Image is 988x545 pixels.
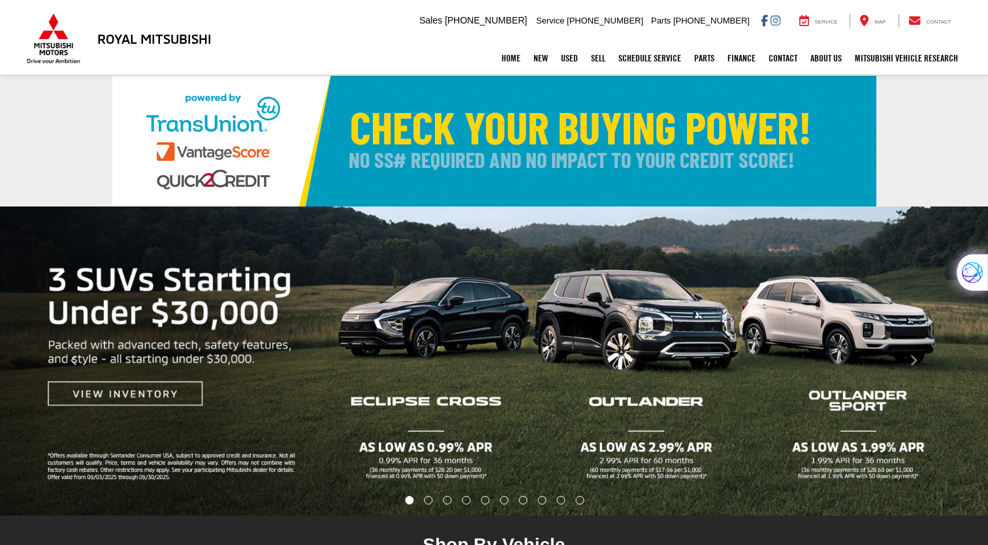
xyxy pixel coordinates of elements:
[899,14,961,27] a: Contact
[612,42,688,74] a: Schedule Service: Opens in a new tab
[575,496,584,504] li: Go to slide number 10.
[761,15,768,25] a: Facebook: Click to visit our Facebook page
[762,42,804,74] a: Contact
[424,496,433,504] li: Go to slide number 2.
[567,16,643,25] span: [PHONE_NUMBER]
[804,42,848,74] a: About Us
[848,42,964,74] a: Mitsubishi Vehicle Research
[500,496,508,504] li: Go to slide number 6.
[926,19,951,25] span: Contact
[481,496,490,504] li: Go to slide number 5.
[537,496,546,504] li: Go to slide number 8.
[443,496,452,504] li: Go to slide number 3.
[584,42,612,74] a: Sell
[688,42,721,74] a: Parts: Opens in a new tab
[789,14,848,27] a: Service
[771,15,780,25] a: Instagram: Click to visit our Instagram page
[840,233,988,489] button: Click to view next picture.
[112,76,876,206] img: Check Your Buying Power
[815,19,838,25] span: Service
[874,19,885,25] span: Map
[850,14,895,27] a: Map
[554,42,584,74] a: Used
[721,42,762,74] a: Finance
[24,13,83,64] img: Mitsubishi
[495,42,527,74] a: Home
[445,15,527,25] span: [PHONE_NUMBER]
[673,16,750,25] span: [PHONE_NUMBER]
[518,496,527,504] li: Go to slide number 7.
[419,15,442,25] span: Sales
[97,31,212,46] h3: Royal Mitsubishi
[462,496,471,504] li: Go to slide number 4.
[536,16,564,25] span: Service
[556,496,565,504] li: Go to slide number 9.
[527,42,554,74] a: New
[405,496,413,504] li: Go to slide number 1.
[651,16,671,25] span: Parts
